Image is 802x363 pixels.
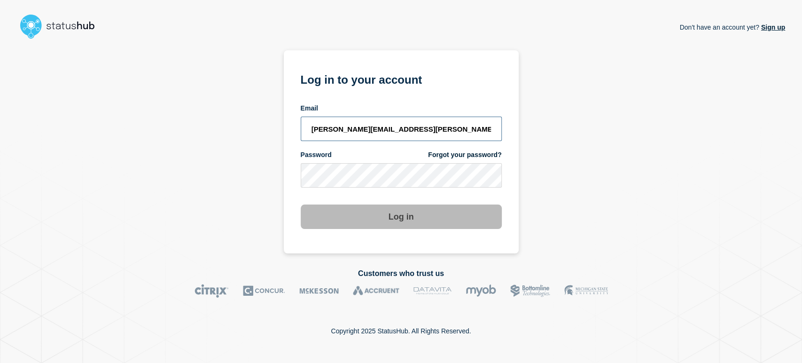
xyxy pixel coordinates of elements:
img: Citrix logo [195,284,229,298]
img: McKesson logo [299,284,339,298]
img: myob logo [466,284,496,298]
button: Log in [301,205,502,229]
img: Bottomline logo [510,284,550,298]
span: Email [301,104,318,113]
p: Copyright 2025 StatusHub. All Rights Reserved. [331,327,471,335]
a: Forgot your password? [428,150,501,159]
img: Concur logo [243,284,285,298]
img: MSU logo [564,284,608,298]
h1: Log in to your account [301,70,502,87]
img: Accruent logo [353,284,399,298]
a: Sign up [759,24,785,31]
img: StatusHub logo [17,11,106,41]
span: Password [301,150,332,159]
h2: Customers who trust us [17,269,785,278]
img: DataVita logo [413,284,452,298]
input: email input [301,117,502,141]
input: password input [301,163,502,188]
p: Don't have an account yet? [679,16,785,39]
